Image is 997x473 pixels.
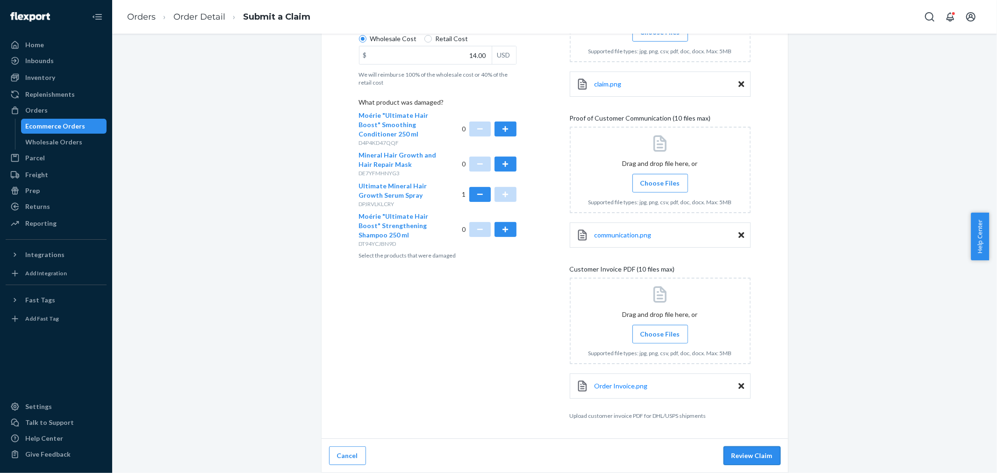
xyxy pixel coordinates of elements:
[370,34,417,43] span: Wholesale Cost
[25,106,48,115] div: Orders
[6,399,107,414] a: Settings
[359,139,438,147] p: D4P4KD47QQF
[359,151,437,168] span: Mineral Hair Growth and Hair Repair Mask
[595,79,622,89] a: claim.png
[6,415,107,430] a: Talk to Support
[6,293,107,308] button: Fast Tags
[6,53,107,68] a: Inbounds
[25,295,55,305] div: Fast Tags
[359,240,438,248] p: DT94YCJBN9D
[640,179,680,188] span: Choose Files
[462,212,516,248] div: 0
[359,111,429,138] span: Moérie "Ultimate Hair Boost" Smoothing Conditioner 250 ml
[25,418,74,427] div: Talk to Support
[25,186,40,195] div: Prep
[436,34,468,43] span: Retail Cost
[359,200,438,208] p: DPJRVLKLCRY
[25,250,65,259] div: Integrations
[462,150,516,177] div: 0
[25,40,44,50] div: Home
[88,7,107,26] button: Close Navigation
[6,266,107,281] a: Add Integration
[6,37,107,52] a: Home
[359,46,492,64] input: $USD
[492,46,516,64] div: USD
[6,431,107,446] a: Help Center
[25,73,55,82] div: Inventory
[595,382,648,390] span: Order Invoice.png
[6,447,107,462] button: Give Feedback
[25,90,75,99] div: Replenishments
[595,230,652,240] a: communication.png
[6,103,107,118] a: Orders
[359,46,371,64] div: $
[570,265,675,278] span: Customer Invoice PDF (10 files max)
[25,202,50,211] div: Returns
[25,315,59,322] div: Add Fast Tag
[359,98,516,111] p: What product was damaged?
[724,446,781,465] button: Review Claim
[961,7,980,26] button: Open account menu
[359,35,366,43] input: Wholesale Cost
[10,12,50,21] img: Flexport logo
[6,87,107,102] a: Replenishments
[6,199,107,214] a: Returns
[920,7,939,26] button: Open Search Box
[127,12,156,22] a: Orders
[25,170,48,179] div: Freight
[173,12,225,22] a: Order Detail
[6,216,107,231] a: Reporting
[21,119,107,134] a: Ecommerce Orders
[243,12,310,22] a: Submit a Claim
[6,183,107,198] a: Prep
[25,219,57,228] div: Reporting
[595,381,648,391] a: Order Invoice.png
[6,311,107,326] a: Add Fast Tag
[120,3,318,31] ol: breadcrumbs
[570,412,751,420] p: Upload customer invoice PDF for DHL/USPS shipments
[595,231,652,239] span: communication.png
[595,80,622,88] span: claim.png
[359,251,516,259] p: Select the products that were damaged
[462,181,516,208] div: 1
[329,446,366,465] button: Cancel
[26,122,86,131] div: Ecommerce Orders
[424,35,432,43] input: Retail Cost
[6,247,107,262] button: Integrations
[6,70,107,85] a: Inventory
[25,56,54,65] div: Inbounds
[25,402,52,411] div: Settings
[359,182,427,199] span: Ultimate Mineral Hair Growth Serum Spray
[971,213,989,260] button: Help Center
[25,450,71,459] div: Give Feedback
[941,7,960,26] button: Open notifications
[25,269,67,277] div: Add Integration
[26,137,83,147] div: Wholesale Orders
[359,212,429,239] span: Moérie "Ultimate Hair Boost" Strengthening Shampoo 250 ml
[462,111,516,147] div: 0
[6,150,107,165] a: Parcel
[640,330,680,339] span: Choose Files
[6,167,107,182] a: Freight
[359,71,516,86] p: We will reimburse 100% of the wholesale cost or 40% of the retail cost
[570,114,711,127] span: Proof of Customer Communication (10 files max)
[21,135,107,150] a: Wholesale Orders
[25,153,45,163] div: Parcel
[359,169,438,177] p: DE7YFMHNYG3
[25,434,63,443] div: Help Center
